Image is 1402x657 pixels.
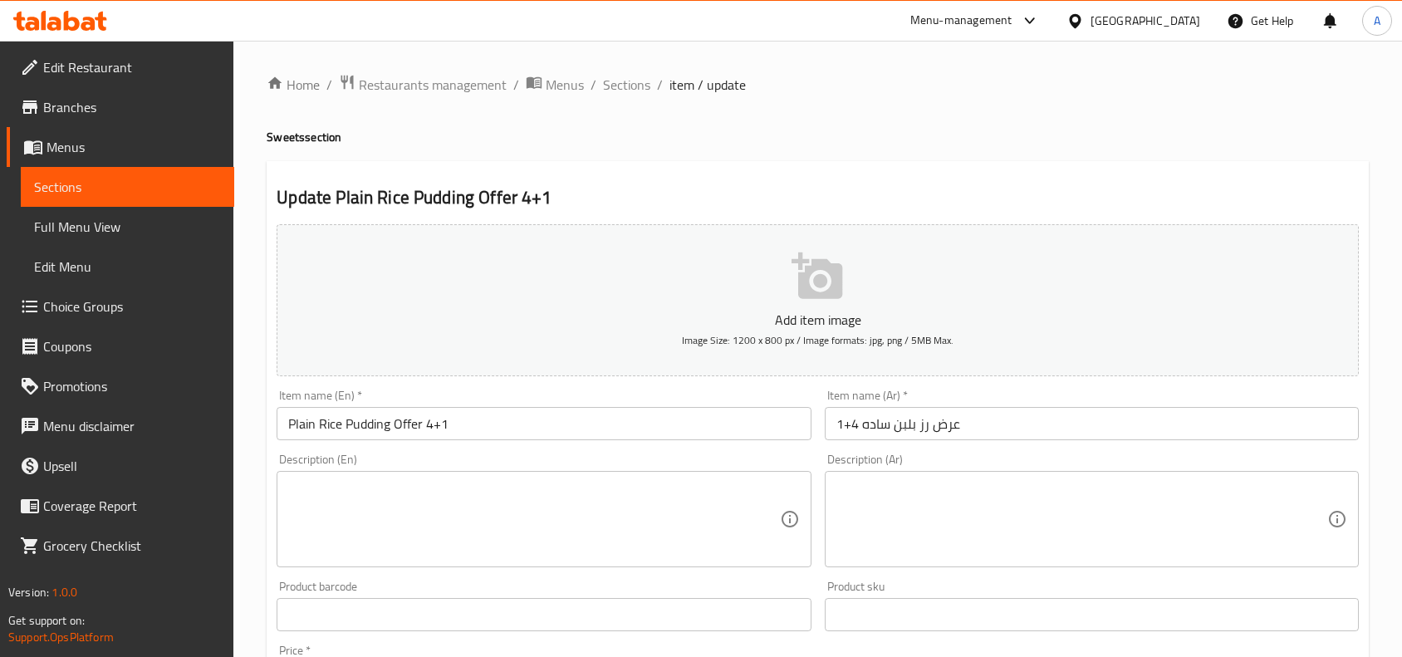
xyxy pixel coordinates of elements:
[34,257,221,277] span: Edit Menu
[51,581,77,603] span: 1.0.0
[546,75,584,95] span: Menus
[277,224,1359,376] button: Add item imageImage Size: 1200 x 800 px / Image formats: jpg, png / 5MB Max.
[267,74,1369,96] nav: breadcrumb
[267,75,320,95] a: Home
[43,97,221,117] span: Branches
[302,310,1333,330] p: Add item image
[43,536,221,556] span: Grocery Checklist
[43,416,221,436] span: Menu disclaimer
[591,75,596,95] li: /
[910,11,1012,31] div: Menu-management
[21,247,234,287] a: Edit Menu
[359,75,507,95] span: Restaurants management
[267,129,1369,145] h4: Sweets section
[47,137,221,157] span: Menus
[277,598,811,631] input: Please enter product barcode
[8,626,114,648] a: Support.OpsPlatform
[7,446,234,486] a: Upsell
[7,127,234,167] a: Menus
[326,75,332,95] li: /
[7,486,234,526] a: Coverage Report
[43,376,221,396] span: Promotions
[7,47,234,87] a: Edit Restaurant
[8,581,49,603] span: Version:
[682,331,953,350] span: Image Size: 1200 x 800 px / Image formats: jpg, png / 5MB Max.
[669,75,746,95] span: item / update
[43,336,221,356] span: Coupons
[513,75,519,95] li: /
[43,57,221,77] span: Edit Restaurant
[21,207,234,247] a: Full Menu View
[1091,12,1200,30] div: [GEOGRAPHIC_DATA]
[43,456,221,476] span: Upsell
[657,75,663,95] li: /
[825,407,1359,440] input: Enter name Ar
[277,185,1359,210] h2: Update Plain Rice Pudding Offer 4+1
[8,610,85,631] span: Get support on:
[21,167,234,207] a: Sections
[34,177,221,197] span: Sections
[7,406,234,446] a: Menu disclaimer
[825,598,1359,631] input: Please enter product sku
[7,526,234,566] a: Grocery Checklist
[7,366,234,406] a: Promotions
[1374,12,1380,30] span: A
[526,74,584,96] a: Menus
[34,217,221,237] span: Full Menu View
[7,326,234,366] a: Coupons
[277,407,811,440] input: Enter name En
[43,297,221,316] span: Choice Groups
[43,496,221,516] span: Coverage Report
[339,74,507,96] a: Restaurants management
[7,87,234,127] a: Branches
[603,75,650,95] a: Sections
[7,287,234,326] a: Choice Groups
